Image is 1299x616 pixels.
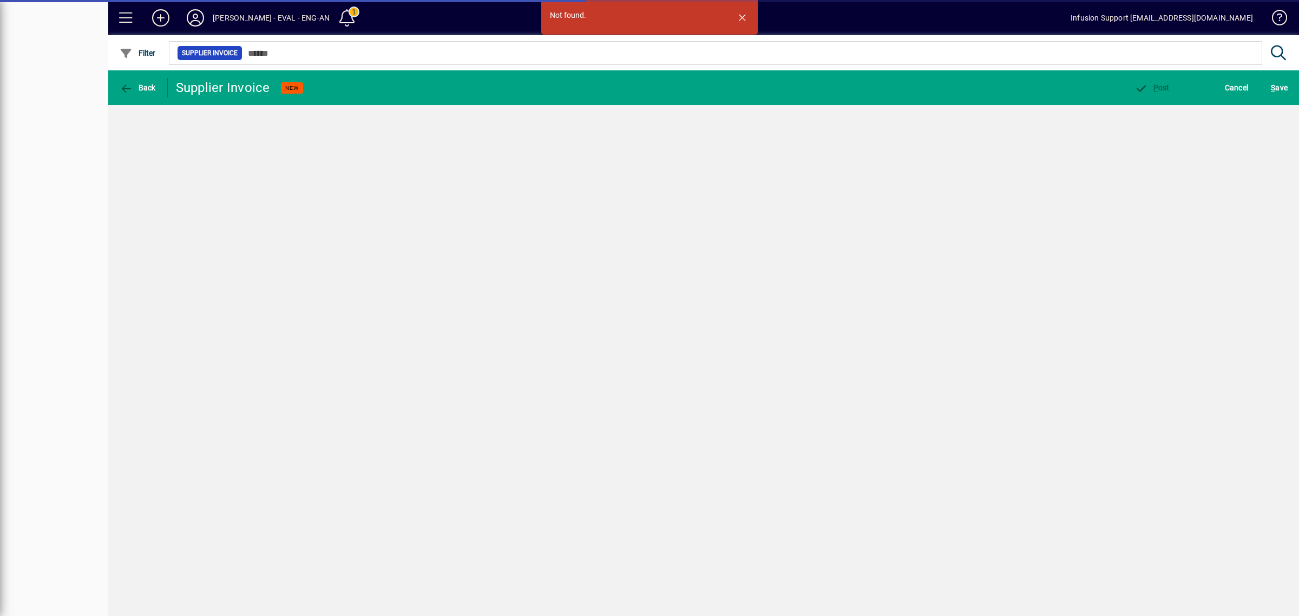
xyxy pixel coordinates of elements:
[120,83,156,92] span: Back
[1271,83,1275,92] span: S
[285,84,299,91] span: NEW
[108,78,168,97] app-page-header-button: Back
[1071,9,1253,27] div: Infusion Support [EMAIL_ADDRESS][DOMAIN_NAME]
[1268,78,1290,97] button: Save
[182,48,238,58] span: Supplier Invoice
[143,8,178,28] button: Add
[1132,78,1172,97] button: Post
[1153,83,1158,92] span: P
[117,43,159,63] button: Filter
[1222,78,1251,97] button: Cancel
[117,78,159,97] button: Back
[213,9,330,27] div: [PERSON_NAME] - EVAL - ENG-AN
[1271,79,1288,96] span: ave
[1225,79,1249,96] span: Cancel
[176,79,270,96] div: Supplier Invoice
[178,8,213,28] button: Profile
[120,49,156,57] span: Filter
[1134,83,1170,92] span: ost
[1264,2,1285,37] a: Knowledge Base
